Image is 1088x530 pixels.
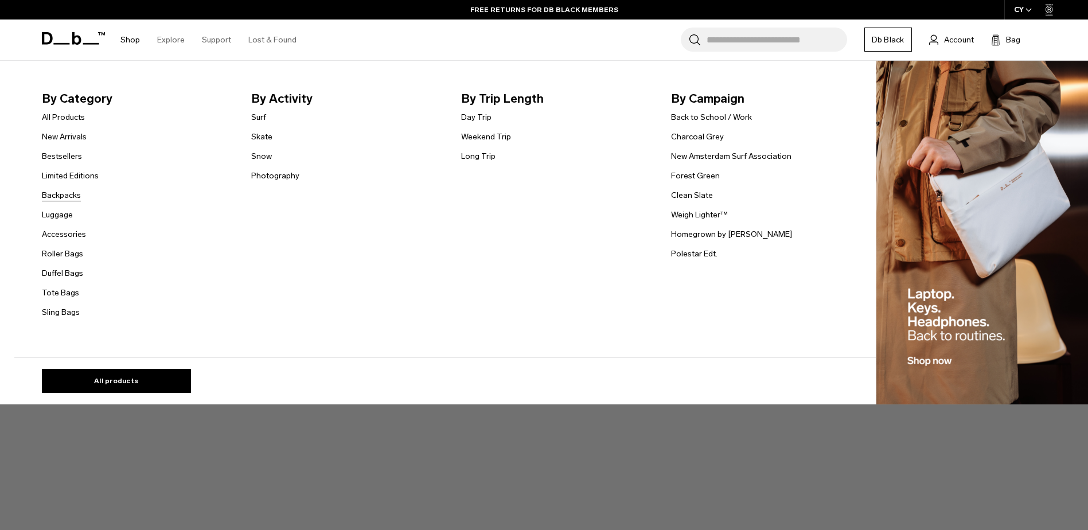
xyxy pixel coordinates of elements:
[461,150,496,162] a: Long Trip
[251,111,266,123] a: Surf
[42,170,99,182] a: Limited Editions
[671,209,728,221] a: Weigh Lighter™
[112,20,305,60] nav: Main Navigation
[42,89,233,108] span: By Category
[157,20,185,60] a: Explore
[42,248,83,260] a: Roller Bags
[120,20,140,60] a: Shop
[251,170,299,182] a: Photography
[461,131,511,143] a: Weekend Trip
[42,111,85,123] a: All Products
[944,34,974,46] span: Account
[929,33,974,46] a: Account
[42,306,80,318] a: Sling Bags
[248,20,297,60] a: Lost & Found
[42,267,83,279] a: Duffel Bags
[671,228,792,240] a: Homegrown by [PERSON_NAME]
[461,89,653,108] span: By Trip Length
[42,209,73,221] a: Luggage
[876,61,1088,405] img: Db
[251,89,443,108] span: By Activity
[864,28,912,52] a: Db Black
[251,131,272,143] a: Skate
[671,111,752,123] a: Back to School / Work
[671,89,863,108] span: By Campaign
[470,5,618,15] a: FREE RETURNS FOR DB BLACK MEMBERS
[42,189,81,201] a: Backpacks
[671,170,720,182] a: Forest Green
[251,150,272,162] a: Snow
[671,150,791,162] a: New Amsterdam Surf Association
[42,228,86,240] a: Accessories
[42,150,82,162] a: Bestsellers
[671,248,717,260] a: Polestar Edt.
[42,131,87,143] a: New Arrivals
[991,33,1020,46] button: Bag
[671,131,724,143] a: Charcoal Grey
[461,111,492,123] a: Day Trip
[1006,34,1020,46] span: Bag
[202,20,231,60] a: Support
[42,287,79,299] a: Tote Bags
[42,369,191,393] a: All products
[671,189,713,201] a: Clean Slate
